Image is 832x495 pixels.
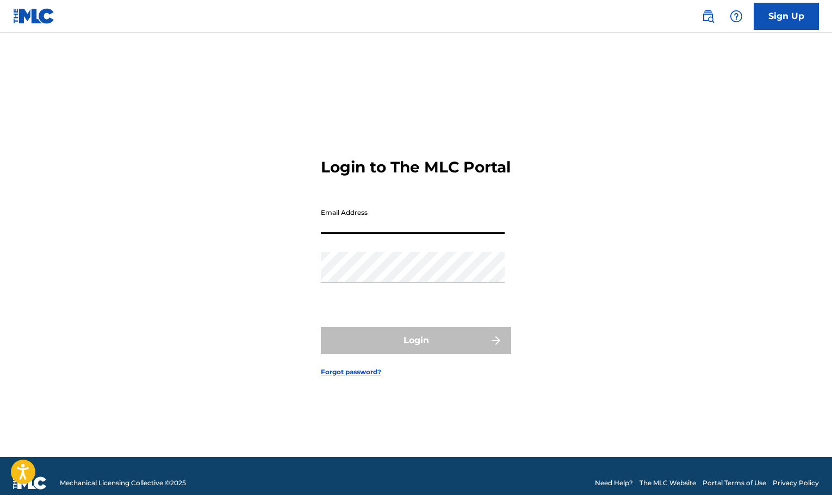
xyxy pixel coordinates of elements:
img: logo [13,477,47,490]
img: search [701,10,715,23]
img: help [730,10,743,23]
h3: Login to The MLC Portal [321,158,511,177]
a: Need Help? [595,478,633,488]
div: Help [725,5,747,27]
span: Mechanical Licensing Collective © 2025 [60,478,186,488]
a: The MLC Website [639,478,696,488]
img: MLC Logo [13,8,55,24]
a: Privacy Policy [773,478,819,488]
a: Public Search [697,5,719,27]
a: Forgot password? [321,367,381,377]
a: Portal Terms of Use [703,478,766,488]
a: Sign Up [754,3,819,30]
